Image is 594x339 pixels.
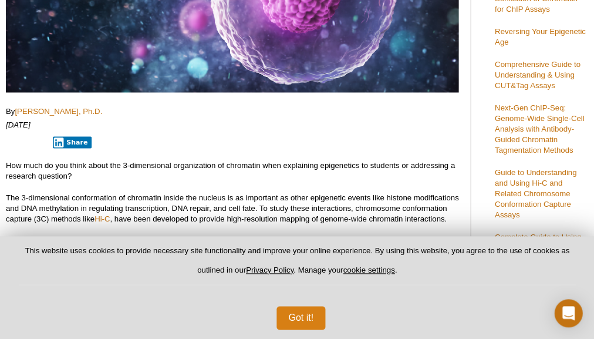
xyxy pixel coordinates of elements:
button: cookie settings [343,266,394,274]
p: How much do you think about the 3-dimensional organization of chromatin when explaining epigeneti... [6,160,458,181]
p: The 3-dimensional conformation of chromatin inside the nucleus is as important as other epigeneti... [6,192,458,224]
button: Got it! [276,306,325,330]
a: [PERSON_NAME], Ph.D. [15,106,102,115]
a: Hi-C [95,214,110,223]
a: Privacy Policy [246,266,293,274]
a: Guide to Understanding and Using Hi-C and Related Chromosome Conformation Capture Assays [494,167,576,219]
a: Next-Gen ChIP-Seq: Genome-Wide Single-Cell Analysis with Antibody-Guided Chromatin Tagmentation M... [494,103,583,154]
p: By [6,106,458,116]
a: Comprehensive Guide to Understanding & Using CUT&Tag Assays [494,60,580,90]
a: Reversing Your Epigenetic Age [494,27,585,46]
iframe: X Post Button [6,136,45,147]
div: Open Intercom Messenger [554,299,582,327]
button: Share [53,136,92,148]
p: This website uses cookies to provide necessary site functionality and improve your online experie... [19,246,575,285]
em: [DATE] [6,120,31,129]
a: Complete Guide to Using RRBS for Genome-Wide DNA Methylation Analysis [494,232,582,262]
